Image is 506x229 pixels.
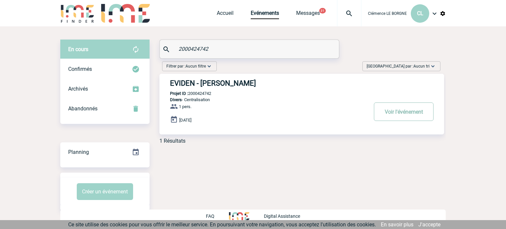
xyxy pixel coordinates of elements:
[368,11,407,16] span: Clémence LE BORGNE
[418,221,440,228] a: J'accepte
[68,105,98,112] span: Abandonnés
[159,91,211,96] p: 2000424742
[68,221,376,228] span: Ce site utilise des cookies pour vous offrir le meilleur service. En poursuivant votre navigation...
[159,97,368,102] p: - Centralisation
[68,86,88,92] span: Archivés
[367,63,430,70] span: [GEOGRAPHIC_DATA] par :
[77,183,133,200] button: Créer un événement
[179,118,191,123] span: [DATE]
[68,46,88,52] span: En cours
[413,64,430,69] span: Aucun tri
[170,79,368,87] h3: EVIDEN - [PERSON_NAME]
[319,8,326,14] button: 31
[60,40,150,59] div: Retrouvez ici tous vos évènements avant confirmation
[60,79,150,99] div: Retrouvez ici tous les événements que vous avez décidé d'archiver
[68,66,92,72] span: Confirmés
[206,214,214,219] p: FAQ
[159,138,185,144] div: 1 Résultats
[159,79,444,87] a: EVIDEN - [PERSON_NAME]
[264,214,300,219] p: Digital Assistance
[417,10,423,16] span: CL
[251,10,279,19] a: Evénements
[68,149,89,155] span: Planning
[217,10,234,19] a: Accueil
[179,104,191,109] span: 1 pers.
[206,213,229,219] a: FAQ
[60,142,150,161] a: Planning
[185,64,206,69] span: Aucun filtre
[166,63,206,70] span: Filtrer par :
[374,102,434,121] button: Voir l'événement
[296,10,320,19] a: Messages
[229,212,249,220] img: http://www.idealmeetingsevents.fr/
[430,63,436,70] img: baseline_expand_more_white_24dp-b.png
[206,63,212,70] img: baseline_expand_more_white_24dp-b.png
[381,221,413,228] a: En savoir plus
[60,4,95,23] img: IME-Finder
[60,99,150,119] div: Retrouvez ici tous vos événements annulés
[170,91,188,96] b: Projet ID :
[60,142,150,162] div: Retrouvez ici tous vos événements organisés par date et état d'avancement
[170,97,182,102] span: Divers
[177,44,323,54] input: Rechercher un événement par son nom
